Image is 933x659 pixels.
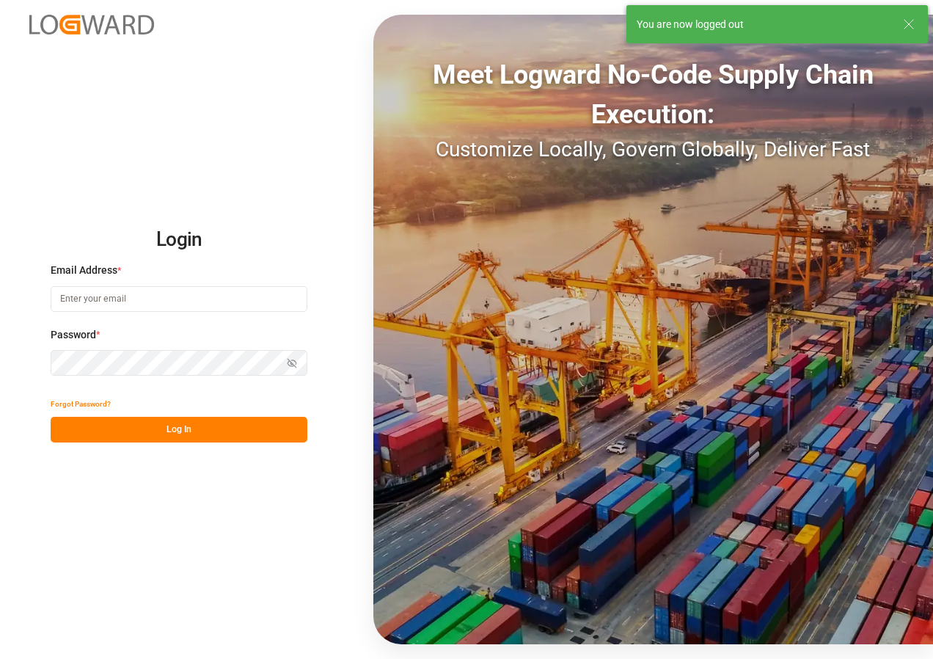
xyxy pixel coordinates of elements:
[51,327,96,343] span: Password
[51,417,307,443] button: Log In
[29,15,154,34] img: Logward_new_orange.png
[51,391,111,417] button: Forgot Password?
[373,134,933,165] div: Customize Locally, Govern Globally, Deliver Fast
[637,17,889,32] div: You are now logged out
[51,263,117,278] span: Email Address
[373,55,933,134] div: Meet Logward No-Code Supply Chain Execution:
[51,286,307,312] input: Enter your email
[51,216,307,263] h2: Login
